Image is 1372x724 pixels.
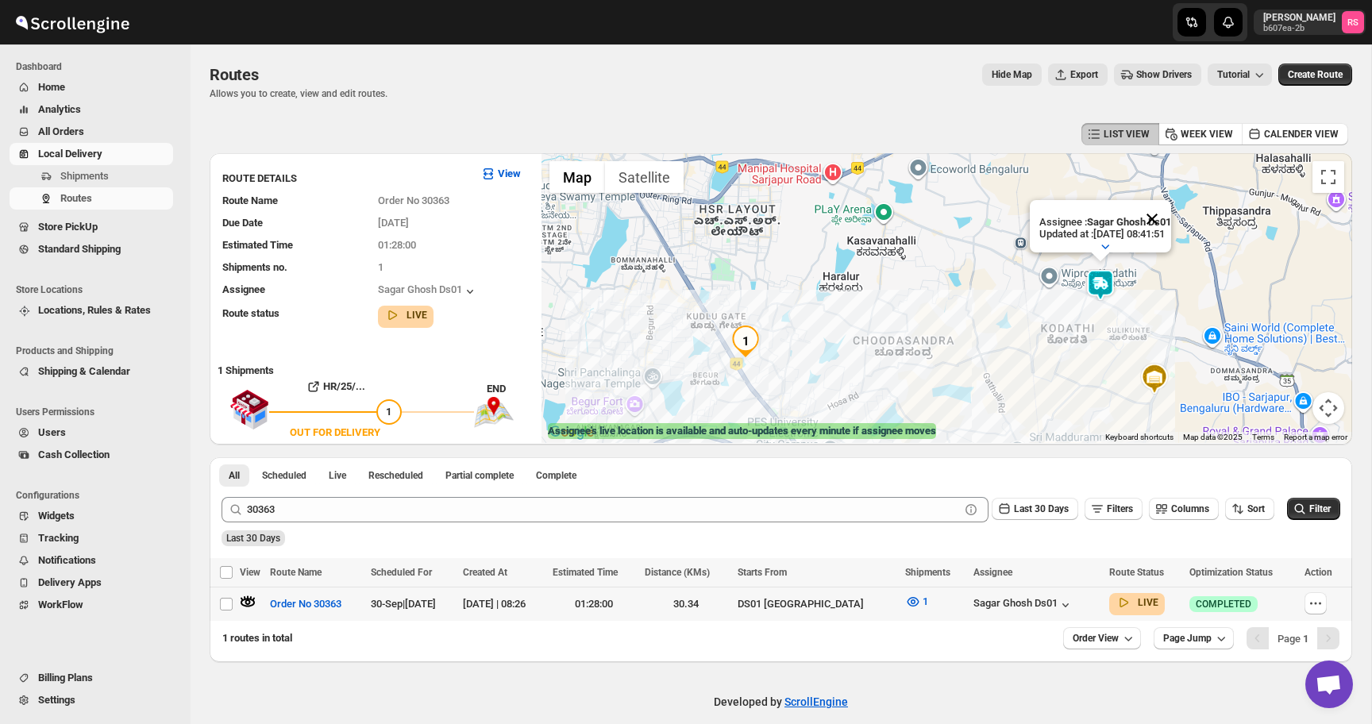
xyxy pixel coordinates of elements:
span: Romil Seth [1342,11,1364,33]
button: Home [10,76,173,98]
p: [PERSON_NAME] [1263,11,1335,24]
div: 01:28:00 [553,596,635,612]
span: Widgets [38,510,75,522]
img: shop.svg [229,379,269,441]
a: Open this area in Google Maps (opens a new window) [545,422,598,443]
button: WEEK VIEW [1158,123,1243,145]
span: Complete [536,469,576,482]
button: Settings [10,689,173,711]
span: Standard Shipping [38,243,121,255]
button: Order View [1063,627,1141,649]
text: RS [1347,17,1359,28]
a: Report a map error [1284,433,1347,441]
button: CALENDER VIEW [1242,123,1348,145]
span: Home [38,81,65,93]
div: 30.34 [645,596,727,612]
button: LIST VIEW [1081,123,1159,145]
button: 1 [896,589,938,614]
span: Export [1070,68,1098,81]
span: Store Locations [16,283,179,296]
span: Settings [38,694,75,706]
span: Assignee [973,567,1012,578]
span: Page Jump [1163,632,1212,645]
span: Rescheduled [368,469,423,482]
span: Scheduled For [371,567,432,578]
span: Page [1278,633,1308,645]
span: Shipments [60,170,109,182]
span: Estimated Time [553,567,618,578]
button: Close [1133,200,1171,238]
span: Estimated Time [222,239,293,251]
span: 1 [923,595,928,607]
button: Cash Collection [10,444,173,466]
b: 1 [1303,633,1308,645]
div: END [487,381,534,397]
span: LIST VIEW [1104,128,1150,141]
div: DS01 [GEOGRAPHIC_DATA] [738,596,896,612]
span: Routes [210,65,259,84]
button: View [471,161,530,187]
span: Columns [1171,503,1209,514]
button: Keyboard shortcuts [1105,432,1174,443]
button: Analytics [10,98,173,121]
span: Store PickUp [38,221,98,233]
p: b607ea-2b [1263,24,1335,33]
span: Users Permissions [16,406,179,418]
a: ScrollEngine [784,695,848,708]
b: LIVE [1138,597,1158,608]
p: Allows you to create, view and edit routes. [210,87,387,100]
button: Export [1048,64,1108,86]
span: Tutorial [1217,69,1250,80]
span: Route status [222,307,279,319]
span: Map data ©2025 [1183,433,1243,441]
button: Notifications [10,549,173,572]
button: Sagar Ghosh Ds01 [973,597,1073,613]
div: Open chat [1305,660,1353,708]
div: 1 [730,325,761,357]
span: Routes [60,192,92,204]
span: Shipments [905,567,950,578]
button: Sagar Ghosh Ds01 [378,283,478,299]
button: Users [10,422,173,444]
p: Developed by [714,694,848,710]
p: Updated at : [DATE] 08:41:51 [1039,228,1171,240]
span: Created At [463,567,507,578]
button: Delivery Apps [10,572,173,594]
button: Sort [1225,498,1274,520]
button: HR/25/... [269,374,402,399]
span: Scheduled [262,469,306,482]
span: Starts From [738,567,787,578]
span: Route Status [1109,567,1164,578]
span: Analytics [38,103,81,115]
button: Create Route [1278,64,1352,86]
button: Shipping & Calendar [10,360,173,383]
span: 1 [386,406,391,418]
img: trip_end.png [474,397,514,427]
span: Optimization Status [1189,567,1273,578]
b: LIVE [407,310,427,321]
span: 30-Sep | [DATE] [371,598,436,610]
span: 1 [378,261,383,273]
button: Show Drivers [1114,64,1201,86]
button: Filter [1287,498,1340,520]
button: LIVE [384,307,427,323]
span: Route Name [270,567,322,578]
span: Shipments no. [222,261,287,273]
span: Assignee [222,283,265,295]
span: Create Route [1288,68,1343,81]
span: CALENDER VIEW [1264,128,1339,141]
button: Tutorial [1208,64,1272,86]
button: Map action label [982,64,1042,86]
img: ScrollEngine [13,2,132,42]
button: LIVE [1116,595,1158,610]
h3: ROUTE DETAILS [222,171,468,187]
span: [DATE] [378,217,409,229]
button: Last 30 Days [992,498,1078,520]
span: Products and Shipping [16,345,179,357]
span: Sort [1247,503,1265,514]
b: Sagar Ghosh Ds01 [1087,216,1171,228]
span: Order No 30363 [270,596,341,612]
div: [DATE] | 08:26 [463,596,543,612]
button: WorkFlow [10,594,173,616]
